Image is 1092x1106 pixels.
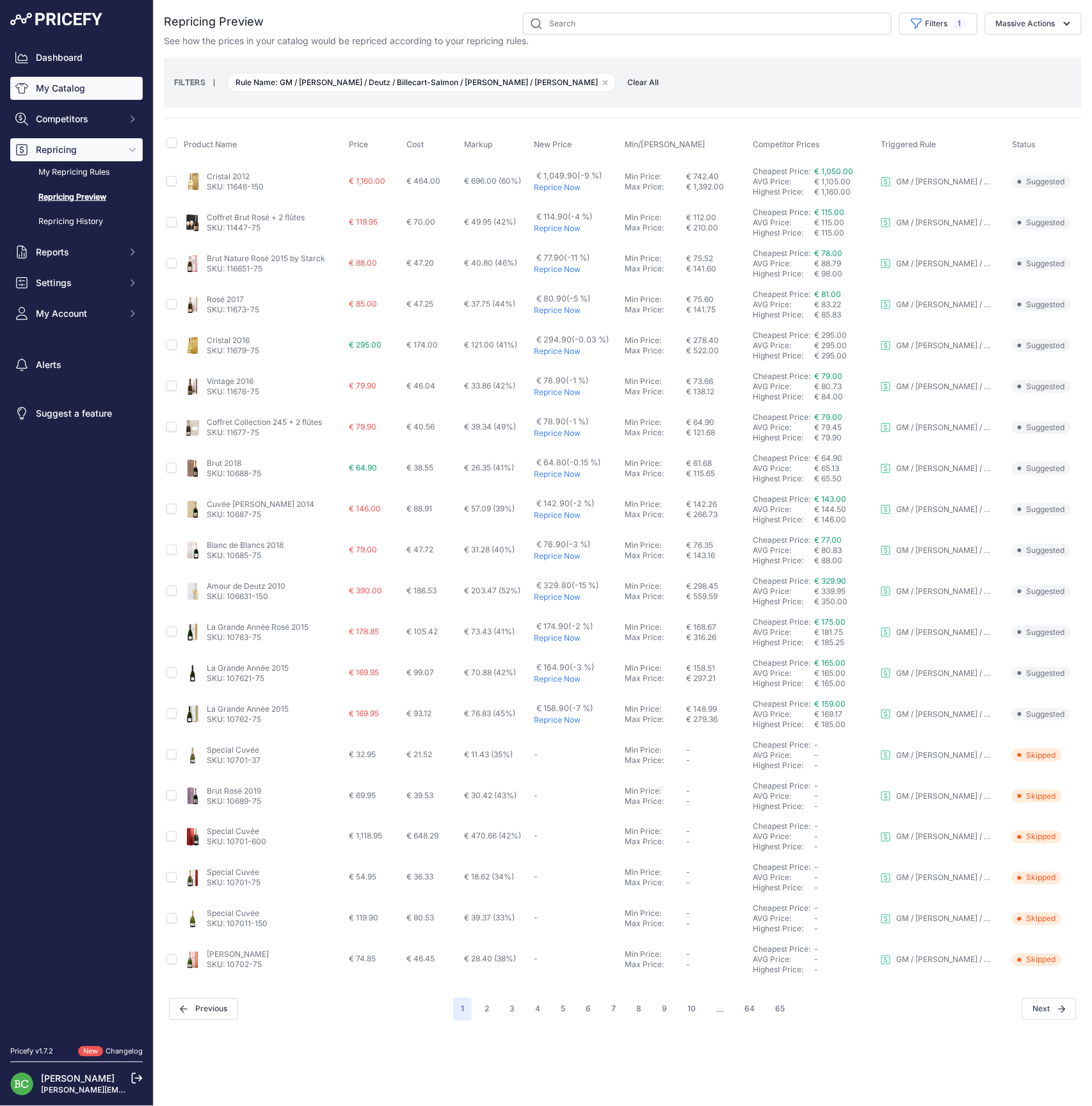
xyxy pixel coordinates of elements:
div: € 75.60 [686,294,748,305]
span: New Price [534,140,572,149]
a: Cheapest Price: [753,330,810,340]
span: € 46.04 [406,381,435,390]
a: € 77.00 [814,535,842,545]
div: Min Price: [625,294,686,305]
div: € 75.52 [686,253,748,264]
span: € 47.20 [406,258,434,268]
a: Highest Price: [753,883,803,893]
span: € 78.90 [536,376,589,385]
span: Competitor Prices [753,140,820,149]
p: GM / [PERSON_NAME] / Deutz / Billecart-Salmon / [PERSON_NAME] / [PERSON_NAME] [896,259,992,269]
a: GM / [PERSON_NAME] / Deutz / Billecart-Salmon / [PERSON_NAME] / [PERSON_NAME] [881,791,992,801]
a: € 115.00 [814,207,844,217]
a: Highest Price: [753,187,803,196]
span: € 80.90 [536,294,591,303]
a: € 81.00 [814,289,841,299]
a: Highest Price: [753,310,803,319]
a: Coffret Collection 245 + 2 flûtes [207,417,322,427]
button: My Account [10,302,143,325]
span: € 79.90 [814,433,842,442]
a: SKU: 107621-75 [207,673,264,683]
button: Filters1 [899,13,977,35]
button: Go to page 65 [767,998,792,1021]
span: Suggested [1012,380,1071,393]
a: € 64.90 [814,453,842,463]
a: [PERSON_NAME] [207,950,269,959]
p: Reprice Now [534,428,620,438]
h2: Repricing Preview [164,13,264,31]
a: SKU: 10701-600 [207,837,266,847]
a: SKU: 11673-75 [207,305,259,314]
button: Go to page 64 [737,998,762,1021]
div: € 80.73 [814,381,876,392]
a: Highest Price: [753,924,803,934]
a: Cheapest Price: [753,945,810,954]
span: Repricing [36,143,120,156]
div: € 64.90 [686,417,748,428]
a: SKU: 10701-75 [207,878,261,888]
button: Go to page 3 [502,998,522,1021]
span: (-5 %) [566,294,591,303]
a: Highest Price: [753,556,803,565]
div: Max Price: [625,305,686,315]
div: Max Price: [625,428,686,438]
span: € 78.90 [536,417,589,426]
a: Cheapest Price: [753,822,810,831]
a: Highest Price: [753,719,803,729]
a: GM / [PERSON_NAME] / Deutz / Billecart-Salmon / [PERSON_NAME] / [PERSON_NAME] [881,177,992,187]
span: Product Name [184,140,237,149]
span: € 114.90 [536,212,593,221]
div: Min Price: [625,212,686,223]
a: My Catalog [10,77,143,100]
p: Reprice Now [534,264,620,275]
p: GM / [PERSON_NAME] / Deutz / Billecart-Salmon / [PERSON_NAME] / [PERSON_NAME] [896,504,992,515]
a: Cheapest Price: [753,576,810,586]
a: GM / [PERSON_NAME] / Deutz / Billecart-Salmon / [PERSON_NAME] / [PERSON_NAME] [881,422,992,433]
div: € 115.00 [814,218,876,228]
div: Min Price: [625,335,686,346]
a: [PERSON_NAME] [41,1073,115,1084]
span: € 40.80 (46%) [464,258,517,268]
div: € 83.22 [814,300,876,310]
a: GM / [PERSON_NAME] / Deutz / Billecart-Salmon / [PERSON_NAME] / [PERSON_NAME] [881,832,992,842]
div: Max Price: [625,264,686,274]
span: € 1,050.00 [814,166,853,176]
span: € 79.90 [349,422,376,431]
div: Max Price: [625,182,686,192]
small: FILTERS [174,77,205,87]
a: Cheapest Price: [753,248,810,258]
span: € 329.90 [814,576,846,586]
span: Suggested [1012,298,1071,311]
span: € 115.00 [814,228,844,237]
a: La Grande Année 2015 [207,663,289,673]
a: Cheapest Price: [753,494,810,504]
div: AVG Price: [753,177,814,187]
a: Cheapest Price: [753,740,810,749]
span: (-4 %) [568,212,593,221]
button: Go to page 10 [680,998,703,1021]
a: Special Cuvée [207,827,259,837]
a: Cheapest Price: [753,699,810,709]
span: € 85.00 [349,299,377,309]
span: € 85.83 [814,310,841,319]
span: € 84.00 [814,392,843,401]
p: Reprice Now [534,305,620,316]
div: € 278.40 [686,335,748,346]
p: GM / [PERSON_NAME] / Deutz / Billecart-Salmon / [PERSON_NAME] / [PERSON_NAME] [896,832,992,842]
a: Cheapest Price: [753,453,810,463]
span: (-1 %) [566,417,589,426]
img: Pricefy Logo [10,13,102,26]
a: Rosé 2017 [207,294,244,304]
span: (-9 %) [577,171,602,180]
a: Highest Price: [753,760,803,770]
p: GM / [PERSON_NAME] / Deutz / Billecart-Salmon / [PERSON_NAME] / [PERSON_NAME] [896,791,992,801]
span: € 1,160.00 [349,176,385,186]
div: € 1,392.00 [686,182,748,192]
span: € 39.34 (49%) [464,422,516,431]
span: € 295.00 [814,330,847,340]
span: Rule Name: GM / [PERSON_NAME] / Deutz / Billecart-Salmon / [PERSON_NAME] / [PERSON_NAME] [227,73,616,92]
div: Min Price: [625,172,686,182]
a: Cheapest Price: [753,166,810,176]
a: € 165.00 [814,658,846,668]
